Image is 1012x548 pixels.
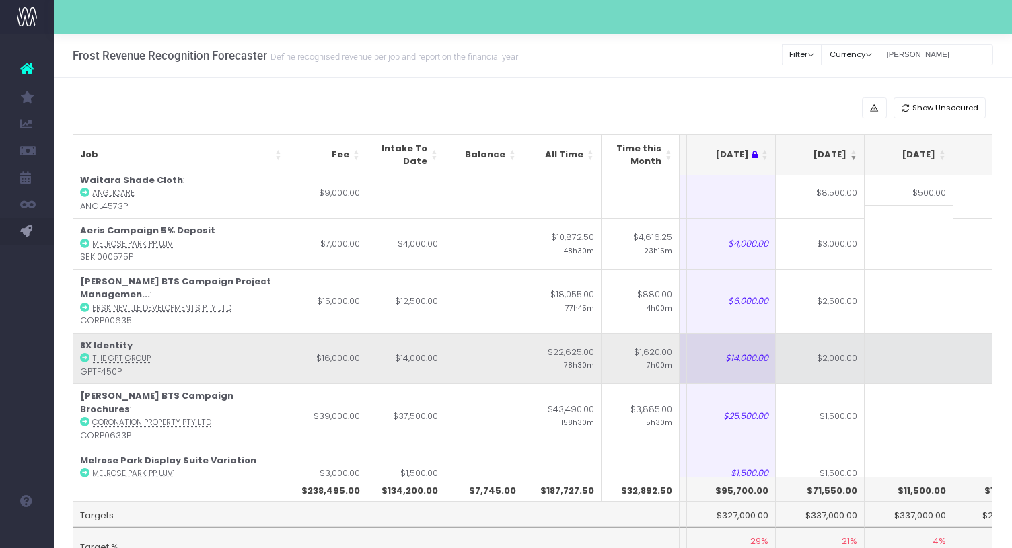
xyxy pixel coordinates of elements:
td: Targets [73,502,680,527]
small: 4h00m [647,301,672,313]
td: $1,620.00 [602,333,680,384]
th: Nov 25: activate to sort column ascending [865,134,953,175]
td: $14,000.00 [687,333,776,384]
td: $880.00 [602,269,680,333]
td: $37,500.00 [367,383,445,447]
th: Oct 25: activate to sort column ascending [776,134,865,175]
img: images/default_profile_image.png [17,521,37,541]
h3: Frost Revenue Recognition Forecaster [73,49,518,63]
th: Sep 25 : activate to sort column ascending [687,134,776,175]
th: $11,500.00 [865,477,953,502]
td: $1,500.00 [776,383,865,447]
td: $4,000.00 [367,218,445,269]
small: 15h30m [644,416,672,428]
td: : GPTF450P [73,333,289,384]
td: $22,625.00 [523,333,602,384]
th: Time this Month: activate to sort column ascending [602,134,680,175]
td: $8,500.00 [776,167,865,219]
td: $3,885.00 [602,383,680,447]
td: : CORP00635 [73,269,289,333]
td: $16,000.00 [289,333,367,384]
td: $10,872.50 [523,218,602,269]
td: $9,000.00 [289,167,367,219]
td: $1,500.00 [367,448,445,499]
span: 29% [750,535,768,548]
td: : SEKI000575P3 [73,448,289,499]
strong: Aeris Campaign 5% Deposit [80,224,215,237]
abbr: Coronation Property Pty Ltd [92,417,211,428]
button: Filter [782,44,822,65]
input: Search... [879,44,993,65]
td: $39,000.00 [289,383,367,447]
small: Define recognised revenue per job and report on the financial year [267,49,518,63]
td: $2,000.00 [776,333,865,384]
td: $4,616.25 [602,218,680,269]
td: $1,500.00 [687,448,776,499]
abbr: Anglicare [92,188,135,198]
th: $71,550.00 [776,477,865,502]
td: $6,000.00 [687,269,776,333]
th: $134,200.00 [367,477,445,502]
strong: Waitara Shade Cloth [80,173,183,186]
small: 78h30m [564,358,594,370]
td: $4,000.00 [687,218,776,269]
strong: 8X Identity [80,339,133,352]
td: : ANGL4573P [73,167,289,219]
td: $25,500.00 [687,383,776,447]
td: $3,000.00 [776,218,865,269]
td: $500.00 [865,167,953,219]
td: $1,500.00 [776,448,865,499]
abbr: The GPT Group [92,353,151,364]
th: Intake To Date: activate to sort column ascending [367,134,445,175]
th: Job: activate to sort column ascending [73,134,289,175]
td: $18,055.00 [523,269,602,333]
td: $15,000.00 [289,269,367,333]
td: $43,490.00 [523,383,602,447]
small: 7h00m [647,358,672,370]
td: $14,000.00 [367,333,445,384]
small: 23h15m [644,244,672,256]
td: $3,000.00 [289,448,367,499]
abbr: Erskineville Developments Pty Ltd [92,303,231,313]
span: Show Unsecured [912,102,978,114]
td: $337,000.00 [776,502,865,527]
strong: [PERSON_NAME] BTS Campaign Brochures [80,389,233,416]
td: : CORP0633P [73,383,289,447]
th: $238,495.00 [289,477,367,502]
button: Show Unsecured [894,97,986,118]
th: $7,745.00 [445,477,523,502]
span: 4% [933,535,946,548]
th: $32,892.50 [602,477,680,502]
td: $12,500.00 [367,269,445,333]
strong: [PERSON_NAME] BTS Campaign Project Managemen... [80,275,271,301]
button: Currency [822,44,879,65]
abbr: Melrose Park PP UJV1 [92,239,175,249]
td: $2,500.00 [776,269,865,333]
th: Balance: activate to sort column ascending [445,134,523,175]
abbr: Melrose Park PP UJV1 [92,468,175,479]
td: $337,000.00 [865,502,953,527]
th: $95,700.00 [687,477,776,502]
small: 48h30m [564,244,594,256]
th: All Time: activate to sort column ascending [523,134,602,175]
strong: Melrose Park Display Suite Variation [80,454,256,467]
small: 77h45m [565,301,594,313]
th: Fee: activate to sort column ascending [289,134,367,175]
small: 158h30m [561,416,594,428]
td: $327,000.00 [687,502,776,527]
span: 21% [842,535,857,548]
th: $187,727.50 [523,477,602,502]
td: : SEKI000575P [73,218,289,269]
td: $7,000.00 [289,218,367,269]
